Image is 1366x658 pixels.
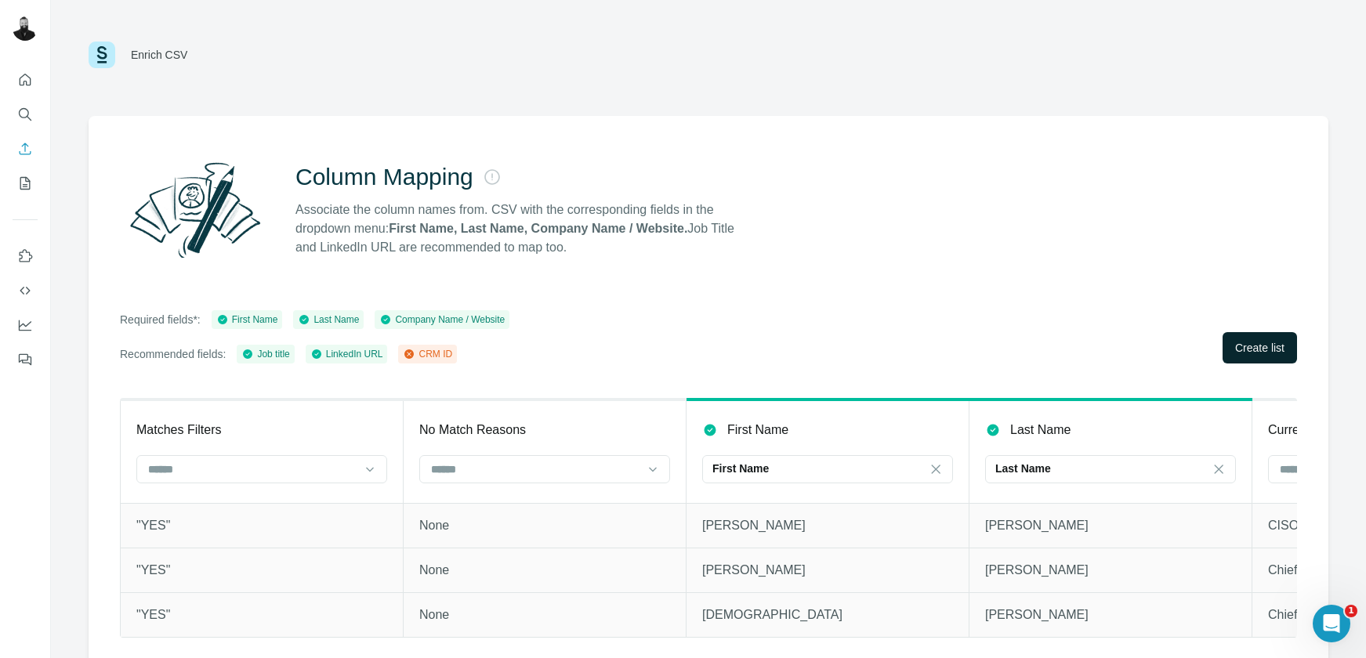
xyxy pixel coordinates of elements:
[985,561,1236,580] p: [PERSON_NAME]
[136,516,387,535] p: "YES"
[13,345,38,374] button: Feedback
[136,561,387,580] p: "YES"
[13,277,38,305] button: Use Surfe API
[419,421,526,439] p: No Match Reasons
[310,347,383,361] div: LinkedIn URL
[712,461,769,476] p: First Name
[89,42,115,68] img: Surfe Logo
[13,16,38,41] img: Avatar
[13,135,38,163] button: Enrich CSV
[131,47,187,63] div: Enrich CSV
[13,169,38,197] button: My lists
[13,311,38,339] button: Dashboard
[1223,332,1297,363] button: Create list
[419,561,670,580] p: None
[727,421,788,439] p: First Name
[13,100,38,128] button: Search
[702,606,953,624] p: [DEMOGRAPHIC_DATA]
[702,561,953,580] p: [PERSON_NAME]
[985,516,1236,535] p: [PERSON_NAME]
[13,242,38,270] button: Use Surfe on LinkedIn
[995,461,1051,476] p: Last Name
[13,66,38,94] button: Quick start
[120,346,226,362] p: Recommended fields:
[419,606,670,624] p: None
[295,201,748,257] p: Associate the column names from. CSV with the corresponding fields in the dropdown menu: Job Titl...
[702,516,953,535] p: [PERSON_NAME]
[120,154,270,266] img: Surfe Illustration - Column Mapping
[1345,605,1357,617] span: 1
[1235,340,1284,356] span: Create list
[298,313,359,327] div: Last Name
[136,606,387,624] p: "YES"
[216,313,278,327] div: First Name
[120,312,201,327] p: Required fields*:
[1010,421,1071,439] p: Last Name
[379,313,505,327] div: Company Name / Website
[1268,421,1334,439] p: Current Job
[295,163,473,191] h2: Column Mapping
[389,222,687,235] strong: First Name, Last Name, Company Name / Website.
[403,347,452,361] div: CRM ID
[1313,605,1350,642] iframe: Intercom live chat
[136,421,221,439] p: Matches Filters
[419,516,670,535] p: None
[241,347,289,361] div: Job title
[985,606,1236,624] p: [PERSON_NAME]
